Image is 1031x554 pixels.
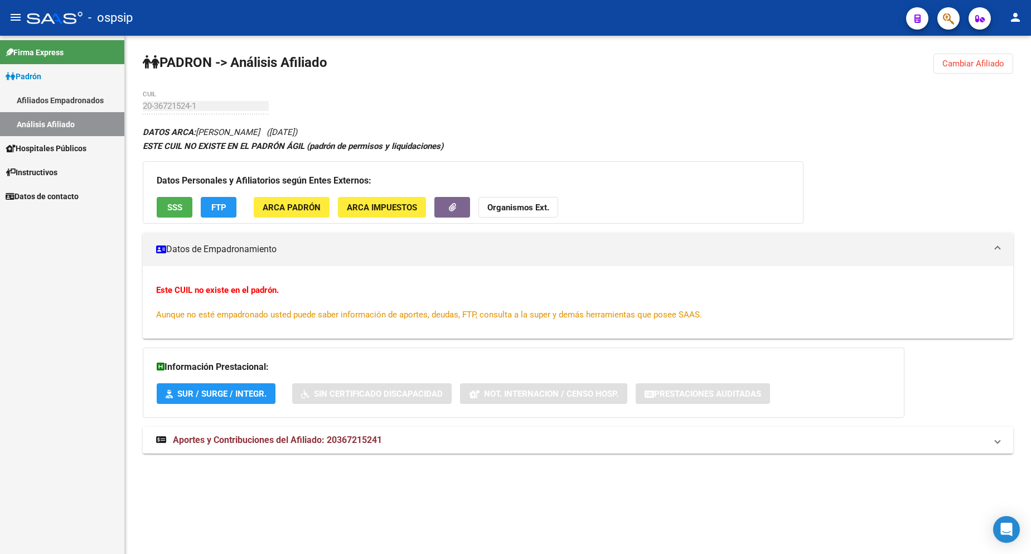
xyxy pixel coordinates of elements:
[636,383,770,404] button: Prestaciones Auditadas
[157,173,790,189] h3: Datos Personales y Afiliatorios según Entes Externos:
[157,359,890,375] h3: Información Prestacional:
[143,427,1013,454] mat-expansion-panel-header: Aportes y Contribuciones del Afiliado: 20367215241
[201,197,236,218] button: FTP
[177,389,267,399] span: SUR / SURGE / INTEGR.
[143,266,1013,339] div: Datos de Empadronamiento
[484,389,618,399] span: Not. Internacion / Censo Hosp.
[314,389,443,399] span: Sin Certificado Discapacidad
[6,166,57,179] span: Instructivos
[6,46,64,59] span: Firma Express
[6,190,79,203] span: Datos de contacto
[157,197,192,218] button: SSS
[267,127,297,137] span: ([DATE])
[460,383,627,404] button: Not. Internacion / Censo Hosp.
[88,6,133,30] span: - ospsip
[156,285,279,295] strong: Este CUIL no existe en el padrón.
[156,310,702,320] span: Aunque no esté empadronado usted puede saber información de aportes, deudas, FTP, consulta a la s...
[654,389,761,399] span: Prestaciones Auditadas
[157,383,275,404] button: SUR / SURGE / INTEGR.
[173,435,382,445] span: Aportes y Contribuciones del Afiliado: 20367215241
[993,516,1020,543] div: Open Intercom Messenger
[338,197,426,218] button: ARCA Impuestos
[478,197,558,218] button: Organismos Ext.
[143,127,260,137] span: [PERSON_NAME]
[254,197,330,218] button: ARCA Padrón
[143,127,196,137] strong: DATOS ARCA:
[143,55,327,70] strong: PADRON -> Análisis Afiliado
[6,70,41,83] span: Padrón
[9,11,22,24] mat-icon: menu
[942,59,1004,69] span: Cambiar Afiliado
[263,203,321,213] span: ARCA Padrón
[167,203,182,213] span: SSS
[933,54,1013,74] button: Cambiar Afiliado
[292,383,452,404] button: Sin Certificado Discapacidad
[143,141,443,151] strong: ESTE CUIL NO EXISTE EN EL PADRÓN ÁGIL (padrón de permisos y liquidaciones)
[143,233,1013,266] mat-expansion-panel-header: Datos de Empadronamiento
[6,142,86,155] span: Hospitales Públicos
[487,203,549,213] strong: Organismos Ext.
[1009,11,1022,24] mat-icon: person
[347,203,417,213] span: ARCA Impuestos
[211,203,226,213] span: FTP
[156,243,986,256] mat-panel-title: Datos de Empadronamiento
